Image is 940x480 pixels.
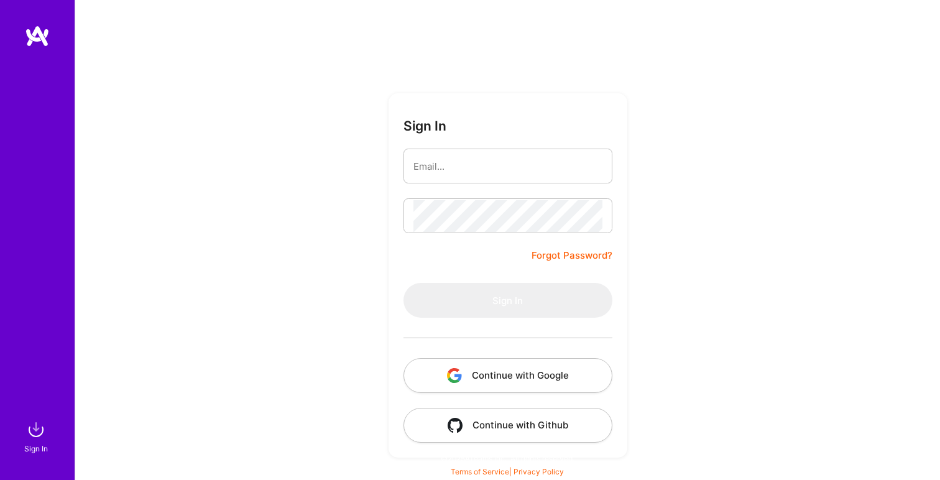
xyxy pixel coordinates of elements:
a: Terms of Service [451,467,509,476]
button: Continue with Google [403,358,612,393]
a: Forgot Password? [532,248,612,263]
span: | [451,467,564,476]
div: Sign In [24,442,48,455]
img: logo [25,25,50,47]
button: Sign In [403,283,612,318]
div: © 2025 ATeams Inc., All rights reserved. [75,443,940,474]
img: icon [447,368,462,383]
a: sign inSign In [26,417,48,455]
a: Privacy Policy [514,467,564,476]
img: icon [448,418,463,433]
img: sign in [24,417,48,442]
input: Email... [413,150,602,182]
button: Continue with Github [403,408,612,443]
h3: Sign In [403,118,446,134]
